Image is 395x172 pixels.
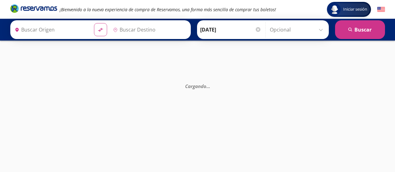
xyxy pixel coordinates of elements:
input: Elegir Fecha [200,22,261,37]
span: . [208,83,209,89]
i: Brand Logo [10,4,57,13]
span: Iniciar sesión [341,6,370,12]
input: Buscar Destino [111,22,187,37]
input: Opcional [270,22,326,37]
input: Buscar Origen [12,22,89,37]
button: Buscar [335,20,385,39]
a: Brand Logo [10,4,57,15]
em: Cargando [185,83,210,89]
span: . [206,83,208,89]
span: . [209,83,210,89]
button: English [377,6,385,13]
em: ¡Bienvenido a la nueva experiencia de compra de Reservamos, una forma más sencilla de comprar tus... [60,7,276,12]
